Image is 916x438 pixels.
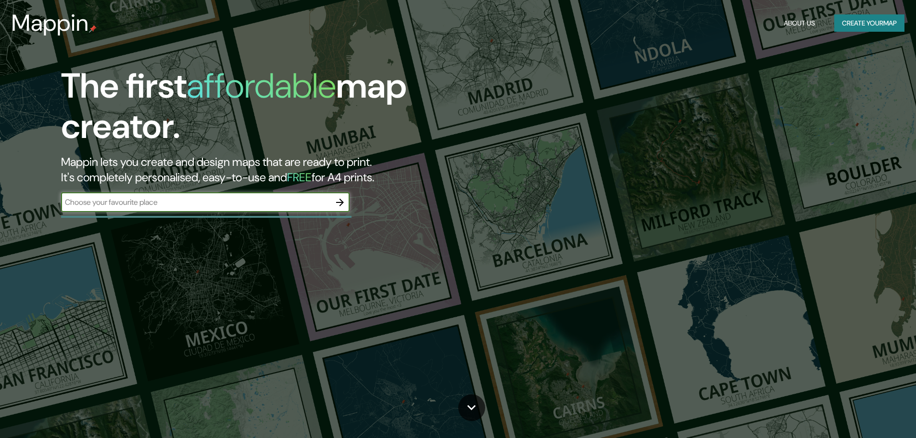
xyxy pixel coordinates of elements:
[287,170,312,185] h5: FREE
[12,10,89,37] h3: Mappin
[830,400,905,427] iframe: Help widget launcher
[61,66,519,154] h1: The first map creator.
[780,14,819,32] button: About Us
[187,63,336,108] h1: affordable
[834,14,904,32] button: Create yourmap
[89,25,97,33] img: mappin-pin
[61,154,519,185] h2: Mappin lets you create and design maps that are ready to print. It's completely personalised, eas...
[61,197,330,208] input: Choose your favourite place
